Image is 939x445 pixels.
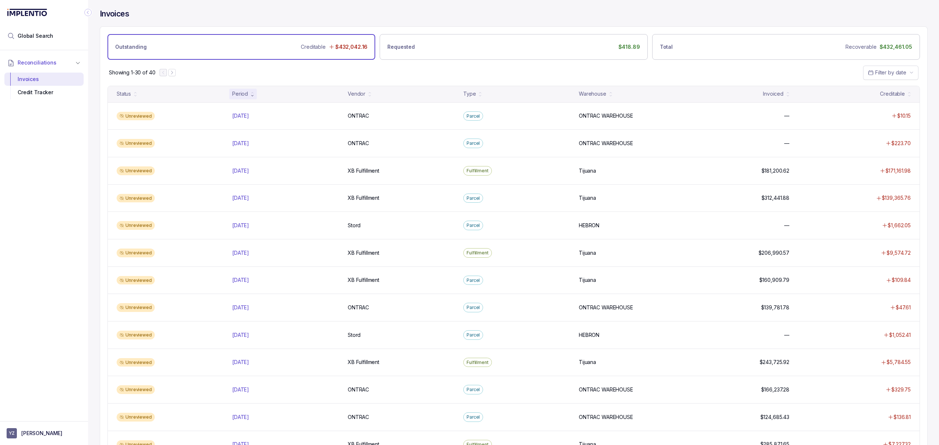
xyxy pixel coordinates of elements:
[887,249,911,257] p: $9,574.72
[168,69,176,76] button: Next Page
[761,304,789,311] p: $139,781.78
[889,331,911,339] p: $1,052.41
[335,43,368,51] p: $432,042.16
[885,167,911,174] p: $171,161.98
[117,385,155,394] div: Unreviewed
[18,32,53,40] span: Global Search
[232,386,249,393] p: [DATE]
[117,276,155,285] div: Unreviewed
[232,167,249,174] p: [DATE]
[763,90,783,98] div: Invoiced
[467,413,480,421] p: Parcel
[467,304,480,311] p: Parcel
[232,413,249,421] p: [DATE]
[761,194,789,202] p: $312,441.88
[117,221,155,230] div: Unreviewed
[100,9,129,19] h4: Invoices
[891,140,911,147] p: $223.70
[579,413,633,421] p: ONTRAC WAREHOUSE
[117,413,155,422] div: Unreviewed
[579,304,633,311] p: ONTRAC WAREHOUSE
[579,249,596,257] p: Tijuana
[784,112,789,119] p: —
[618,43,640,51] p: $418.89
[896,304,911,311] p: $47.61
[348,167,379,174] p: XB Fulfillment
[888,222,911,229] p: $1,662.05
[579,194,596,202] p: Tijuana
[467,331,480,339] p: Parcel
[784,222,789,229] p: —
[117,331,155,339] div: Unreviewed
[467,249,489,257] p: Fulfillment
[579,386,633,393] p: ONTRAC WAREHOUSE
[84,8,92,17] div: Collapse Icon
[348,90,365,98] div: Vendor
[348,112,369,119] p: ONTRAC
[760,358,789,366] p: $243,725.92
[4,71,84,101] div: Reconciliations
[21,430,62,437] p: [PERSON_NAME]
[579,140,633,147] p: ONTRAC WAREHOUSE
[348,249,379,257] p: XB Fulfillment
[117,358,155,367] div: Unreviewed
[784,140,789,147] p: —
[115,43,146,51] p: Outstanding
[232,222,249,229] p: [DATE]
[467,140,480,147] p: Parcel
[467,222,480,229] p: Parcel
[18,59,56,66] span: Reconciliations
[301,43,326,51] p: Creditable
[579,167,596,174] p: Tijuana
[232,194,249,202] p: [DATE]
[579,276,596,284] p: Tijuana
[7,428,17,438] span: User initials
[348,194,379,202] p: XB Fulfillment
[863,66,918,80] button: Date Range Picker
[348,140,369,147] p: ONTRAC
[845,43,876,51] p: Recoverable
[4,55,84,71] button: Reconciliations
[117,303,155,312] div: Unreviewed
[887,358,911,366] p: $5,784.55
[579,358,596,366] p: Tijuana
[868,69,906,76] search: Date Range Picker
[232,249,249,257] p: [DATE]
[579,112,633,119] p: ONTRAC WAREHOUSE
[467,167,489,174] p: Fulfillment
[232,276,249,284] p: [DATE]
[10,73,78,86] div: Invoices
[348,222,361,229] p: Stord
[891,386,911,393] p: $329.75
[348,304,369,311] p: ONTRAC
[467,386,480,393] p: Parcel
[232,140,249,147] p: [DATE]
[880,43,912,51] p: $432,461.05
[117,90,131,98] div: Status
[463,90,476,98] div: Type
[117,139,155,148] div: Unreviewed
[467,195,480,202] p: Parcel
[579,90,606,98] div: Warehouse
[579,331,599,339] p: HEBRON
[117,249,155,257] div: Unreviewed
[109,69,155,76] p: Showing 1-30 of 40
[348,413,369,421] p: ONTRAC
[232,304,249,311] p: [DATE]
[348,358,379,366] p: XB Fulfillment
[117,166,155,175] div: Unreviewed
[109,69,155,76] div: Remaining page entries
[880,90,905,98] div: Creditable
[894,413,911,421] p: $136.81
[875,69,906,76] span: Filter by date
[348,331,361,339] p: Stord
[117,112,155,121] div: Unreviewed
[579,222,599,229] p: HEBRON
[348,276,379,284] p: XB Fulfillment
[660,43,673,51] p: Total
[882,194,911,202] p: $139,365.76
[761,167,789,174] p: $181,200.62
[7,428,81,438] button: User initials[PERSON_NAME]
[232,358,249,366] p: [DATE]
[348,386,369,393] p: ONTRAC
